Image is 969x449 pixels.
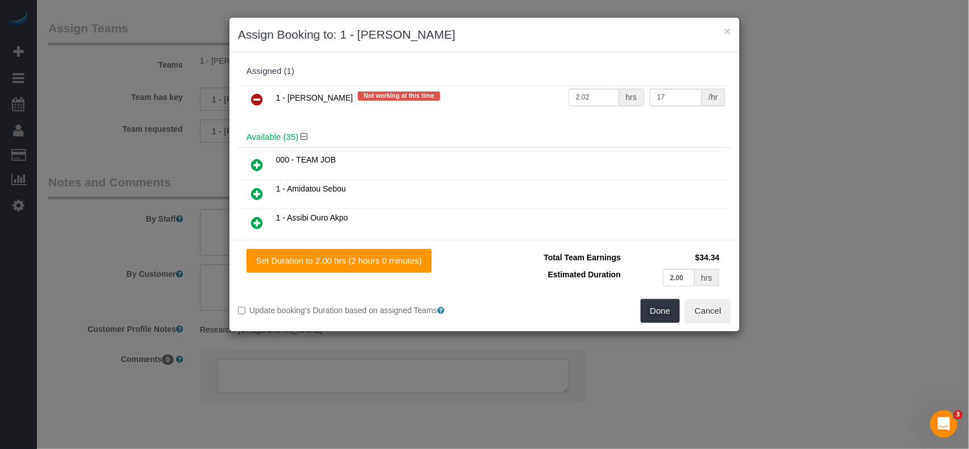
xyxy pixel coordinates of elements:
div: hrs [695,269,720,286]
span: 000 - TEAM JOB [276,155,336,164]
span: Not working at this time [358,92,440,101]
h4: Available (35) [247,132,722,142]
button: Set Duration to 2.00 hrs (2 hours 0 minutes) [247,249,432,273]
div: Assigned (1) [247,66,722,76]
button: Done [641,299,680,323]
span: 1 - Amidatou Sebou [276,184,346,193]
h3: Assign Booking to: 1 - [PERSON_NAME] [238,26,731,43]
label: Update booking's Duration based on assigned Teams [238,305,476,316]
span: 1 - [PERSON_NAME] [276,93,353,102]
span: 1 - Assibi Ouro Akpo [276,213,348,222]
iframe: Intercom live chat [930,410,958,438]
span: 3 [954,410,963,419]
td: Total Team Earnings [493,249,624,266]
div: /hr [702,89,725,106]
span: Estimated Duration [548,270,621,279]
input: Update booking's Duration based on assigned Teams [238,307,245,314]
div: hrs [619,89,644,106]
td: $34.34 [624,249,722,266]
button: Cancel [685,299,731,323]
button: × [724,25,731,37]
